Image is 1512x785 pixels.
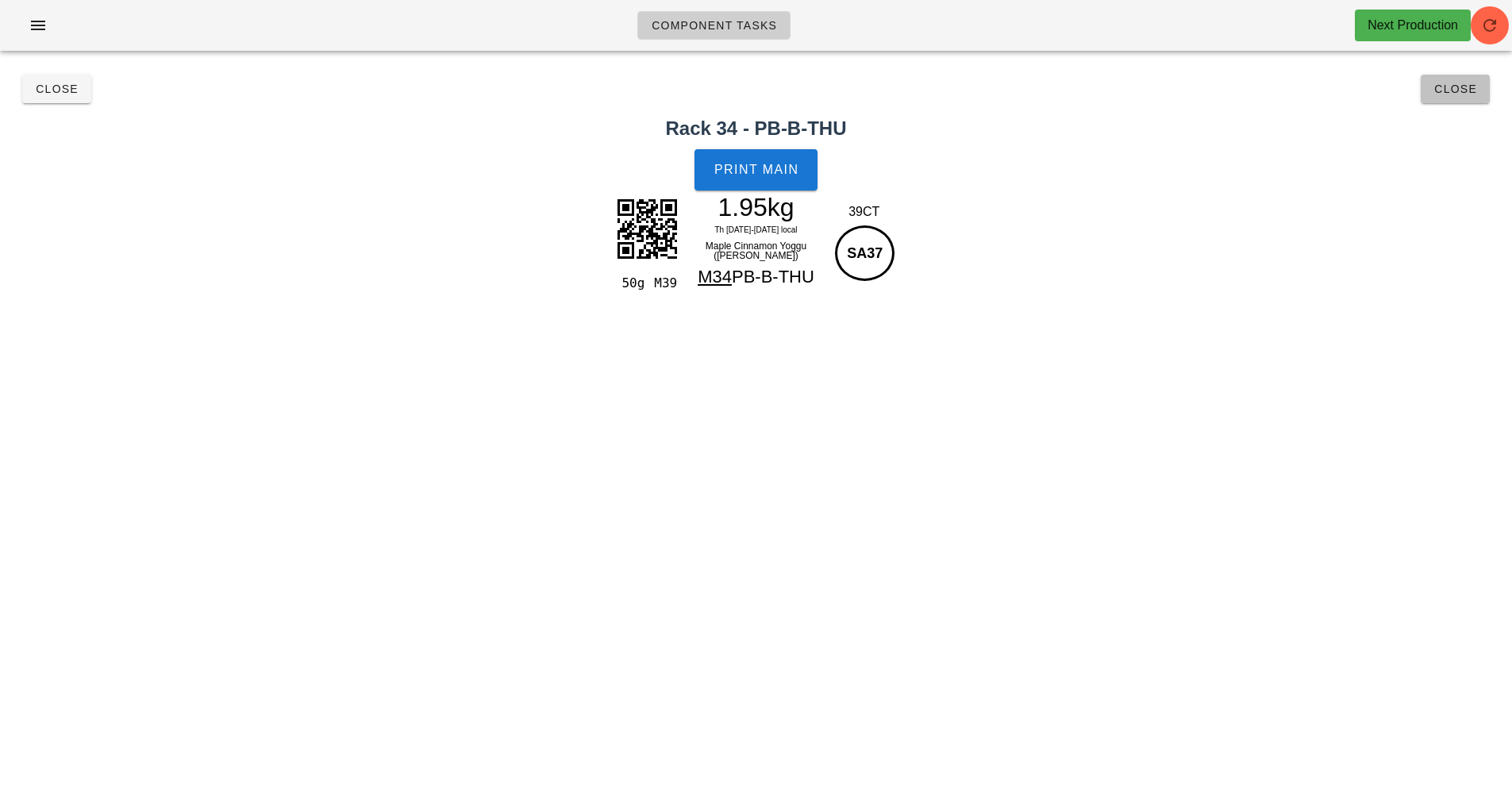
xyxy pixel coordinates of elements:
[648,273,680,294] div: M39
[22,75,91,103] button: Close
[831,202,897,221] div: 39CT
[694,149,817,190] button: Print Main
[687,195,825,219] div: 1.95kg
[35,83,79,95] span: Close
[687,238,825,264] div: Maple Cinnamon Yoggu ([PERSON_NAME])
[607,189,687,268] img: ryxLBbsCj3RcRJkEYFJoW7osYgvqHhJCQJk41baCEOdei1Q8gORHyNsrJIQ0fduWVBKxrBBitKvqWaKLNEKsugeqVkbij79cD...
[637,11,791,40] a: Component Tasks
[698,267,732,287] span: M34
[714,163,799,177] span: Print Main
[714,225,797,234] span: Th [DATE]-[DATE] local
[1433,83,1477,95] span: Close
[615,273,648,294] div: 50g
[1368,16,1458,35] div: Next Production
[10,114,1502,143] h2: Rack 34 - PB-B-THU
[651,19,777,32] span: Component Tasks
[732,267,814,287] span: PB-B-THU
[1421,75,1490,103] button: Close
[835,225,895,281] div: SA37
